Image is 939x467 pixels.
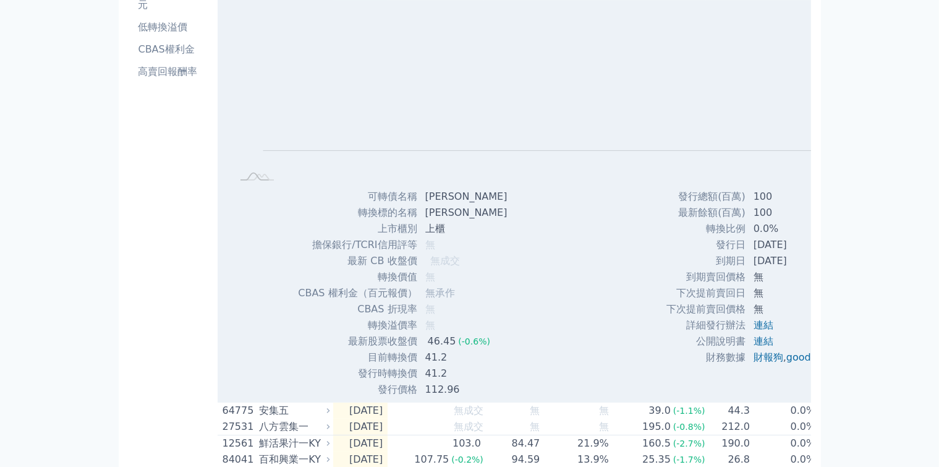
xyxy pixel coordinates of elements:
div: 195.0 [640,419,673,434]
td: CBAS 權利金（百元報價） [297,285,417,301]
td: 目前轉換價 [297,349,417,366]
td: 112.96 [418,382,517,398]
td: 到期賣回價格 [666,269,746,285]
td: 100 [746,189,839,205]
td: 轉換溢價率 [297,317,417,333]
span: 無 [425,319,435,331]
span: (-1.1%) [673,406,705,416]
span: (-2.7%) [673,439,705,448]
div: 39.0 [646,403,673,418]
td: 21.9% [540,435,610,452]
td: 發行日 [666,237,746,253]
td: 發行價格 [297,382,417,398]
td: 發行時轉換價 [297,366,417,382]
a: goodinfo [786,351,830,363]
td: 擔保銀行/TCRI信用評等 [297,237,417,253]
td: 最新餘額(百萬) [666,205,746,221]
td: 發行總額(百萬) [666,189,746,205]
span: (-1.7%) [673,455,705,465]
td: 0.0% [750,403,816,419]
div: 27531 [223,419,257,434]
td: 190.0 [706,435,751,452]
td: 到期日 [666,253,746,269]
td: 212.0 [706,419,751,435]
li: CBAS權利金 [134,42,213,57]
span: 無 [599,405,609,416]
div: 107.75 [412,452,451,467]
td: 41.2 [418,366,517,382]
td: 下次提前賣回價格 [666,301,746,317]
span: (-0.2%) [451,455,483,465]
td: 0.0% [750,435,816,452]
td: , [746,349,839,366]
div: 103.0 [450,436,483,451]
span: 無 [530,405,540,416]
td: 100 [746,205,839,221]
div: 25.35 [640,452,673,467]
li: 低轉換溢價 [134,20,213,35]
td: 41.2 [418,349,517,366]
span: 無 [599,421,609,432]
span: 無 [530,421,540,432]
td: 84.47 [484,435,540,452]
td: [DATE] [746,237,839,253]
div: 八方雲集一 [259,419,326,434]
td: 無 [746,285,839,301]
div: 46.45 [425,334,459,349]
a: CBAS權利金 [134,40,213,59]
td: 可轉債名稱 [297,189,417,205]
td: [DATE] [333,403,388,419]
span: (-0.6%) [458,336,490,346]
td: [PERSON_NAME] [418,205,517,221]
td: 上櫃 [418,221,517,237]
div: 160.5 [640,436,673,451]
td: 上市櫃別 [297,221,417,237]
span: 無成交 [454,405,483,416]
td: CBAS 折現率 [297,301,417,317]
td: [DATE] [746,253,839,269]
td: 最新 CB 收盤價 [297,253,417,269]
a: 財報狗 [754,351,783,363]
td: 下次提前賣回日 [666,285,746,301]
span: 無成交 [430,255,460,267]
div: 64775 [223,403,257,418]
td: 財務數據 [666,349,746,366]
td: 0.0% [746,221,839,237]
div: 百和興業一KY [259,452,326,467]
a: 連結 [754,319,773,331]
a: 高賣回報酬率 [134,62,213,82]
li: 高賣回報酬率 [134,64,213,79]
div: 鮮活果汁一KY [259,436,326,451]
td: [DATE] [333,435,388,452]
td: 無 [746,301,839,317]
td: 0.0% [750,419,816,435]
g: Chart [252,19,920,168]
span: 無承作 [425,287,455,299]
div: 84041 [223,452,257,467]
span: (-0.8%) [673,422,705,432]
span: 無 [425,271,435,283]
div: 12561 [223,436,257,451]
td: 公開說明書 [666,333,746,349]
td: [DATE] [333,419,388,435]
a: 低轉換溢價 [134,17,213,37]
span: 無成交 [454,421,483,432]
td: 44.3 [706,403,751,419]
span: 無 [425,239,435,251]
td: 轉換價值 [297,269,417,285]
td: 最新股票收盤價 [297,333,417,349]
a: 連結 [754,335,773,347]
span: 無 [425,303,435,315]
td: 無 [746,269,839,285]
td: 轉換比例 [666,221,746,237]
td: 轉換標的名稱 [297,205,417,221]
div: 安集五 [259,403,326,418]
td: 詳細發行辦法 [666,317,746,333]
td: [PERSON_NAME] [418,189,517,205]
